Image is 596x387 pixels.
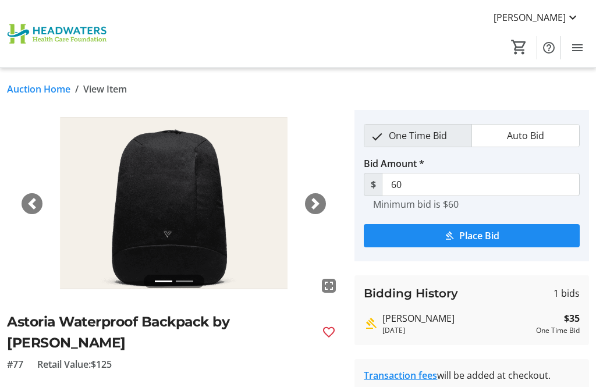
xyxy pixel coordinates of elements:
button: Help [537,36,560,59]
span: Place Bid [459,229,499,243]
strong: $35 [564,311,580,325]
span: $ [364,173,382,196]
mat-icon: Highest bid [364,317,378,331]
button: Cart [509,37,530,58]
div: [DATE] [382,325,531,336]
tr-hint: Minimum bid is $60 [373,198,459,210]
span: Auto Bid [500,125,551,147]
span: / [75,82,79,96]
div: [PERSON_NAME] [382,311,531,325]
label: Bid Amount * [364,157,424,171]
a: Transaction fees [364,369,437,382]
h2: Astoria Waterproof Backpack by [PERSON_NAME] [7,311,313,352]
button: Menu [566,36,589,59]
div: One Time Bid [536,325,580,336]
button: Favourite [317,321,340,344]
span: 1 bids [554,286,580,300]
a: Auction Home [7,82,70,96]
img: Image [7,110,340,297]
span: One Time Bid [382,125,454,147]
span: View Item [83,82,127,96]
mat-icon: fullscreen [322,279,336,293]
div: will be added at checkout. [364,368,580,382]
button: Place Bid [364,224,580,247]
h3: Bidding History [364,285,458,302]
img: Headwaters Health Care Foundation's Logo [7,5,111,63]
span: #77 [7,357,23,371]
span: [PERSON_NAME] [494,10,566,24]
button: [PERSON_NAME] [484,8,589,27]
span: Retail Value: $125 [37,357,112,371]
